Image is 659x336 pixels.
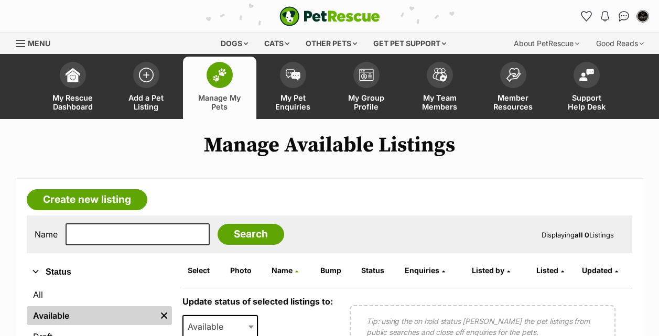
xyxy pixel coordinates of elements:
a: All [27,285,172,304]
a: Manage My Pets [183,57,256,119]
button: My account [634,8,651,25]
a: Add a Pet Listing [110,57,183,119]
a: Favourites [578,8,595,25]
a: My Group Profile [330,57,403,119]
div: Cats [257,33,297,54]
div: Good Reads [589,33,651,54]
span: Support Help Desk [563,93,610,111]
label: Update status of selected listings to: [182,296,333,307]
a: Listed [536,266,564,275]
button: Notifications [597,8,613,25]
span: Updated [582,266,612,275]
a: Conversations [615,8,632,25]
img: member-resources-icon-8e73f808a243e03378d46382f2149f9095a855e16c252ad45f914b54edf8863c.svg [506,68,521,82]
span: Menu [28,39,50,48]
span: Listed by [472,266,504,275]
strong: all 0 [575,231,589,239]
button: Status [27,265,172,279]
a: Updated [582,266,618,275]
img: Angela Butler profile pic [638,11,648,21]
a: Remove filter [156,306,172,325]
img: chat-41dd97257d64d25036548639549fe6c8038ab92f7586957e7f3b1b290dea8141.svg [619,11,630,21]
span: Available [183,319,234,334]
span: Displaying Listings [542,231,614,239]
a: Available [27,306,156,325]
img: notifications-46538b983faf8c2785f20acdc204bb7945ddae34d4c08c2a6579f10ce5e182be.svg [601,11,609,21]
img: dashboard-icon-eb2f2d2d3e046f16d808141f083e7271f6b2e854fb5c12c21221c1fb7104beca.svg [66,68,80,82]
div: Dogs [213,33,255,54]
a: Enquiries [405,266,445,275]
div: About PetRescue [506,33,587,54]
div: Get pet support [366,33,453,54]
img: group-profile-icon-3fa3cf56718a62981997c0bc7e787c4b2cf8bcc04b72c1350f741eb67cf2f40e.svg [359,69,374,81]
th: Photo [226,262,266,279]
a: Support Help Desk [550,57,623,119]
ul: Account quick links [578,8,651,25]
span: Name [272,266,293,275]
img: logo-e224e6f780fb5917bec1dbf3a21bbac754714ae5b6737aabdf751b685950b380.svg [279,6,380,26]
span: Listed [536,266,558,275]
span: Member Resources [490,93,537,111]
a: My Rescue Dashboard [36,57,110,119]
div: Other pets [298,33,364,54]
a: Create new listing [27,189,147,210]
th: Bump [316,262,356,279]
span: My Team Members [416,93,463,111]
span: Add a Pet Listing [123,93,170,111]
th: Status [357,262,399,279]
img: add-pet-listing-icon-0afa8454b4691262ce3f59096e99ab1cd57d4a30225e0717b998d2c9b9846f56.svg [139,68,154,82]
a: PetRescue [279,6,380,26]
img: pet-enquiries-icon-7e3ad2cf08bfb03b45e93fb7055b45f3efa6380592205ae92323e6603595dc1f.svg [286,69,300,81]
a: Name [272,266,298,275]
img: help-desk-icon-fdf02630f3aa405de69fd3d07c3f3aa587a6932b1a1747fa1d2bba05be0121f9.svg [579,69,594,81]
a: Member Resources [477,57,550,119]
label: Name [35,230,58,239]
th: Select [183,262,225,279]
a: My Team Members [403,57,477,119]
span: My Pet Enquiries [269,93,317,111]
span: My Rescue Dashboard [49,93,96,111]
span: translation missing: en.admin.listings.index.attributes.enquiries [405,266,439,275]
a: Menu [16,33,58,52]
a: My Pet Enquiries [256,57,330,119]
a: Listed by [472,266,510,275]
img: manage-my-pets-icon-02211641906a0b7f246fdf0571729dbe1e7629f14944591b6c1af311fb30b64b.svg [212,68,227,82]
span: My Group Profile [343,93,390,111]
span: Manage My Pets [196,93,243,111]
img: team-members-icon-5396bd8760b3fe7c0b43da4ab00e1e3bb1a5d9ba89233759b79545d2d3fc5d0d.svg [433,68,447,82]
input: Search [218,224,284,245]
